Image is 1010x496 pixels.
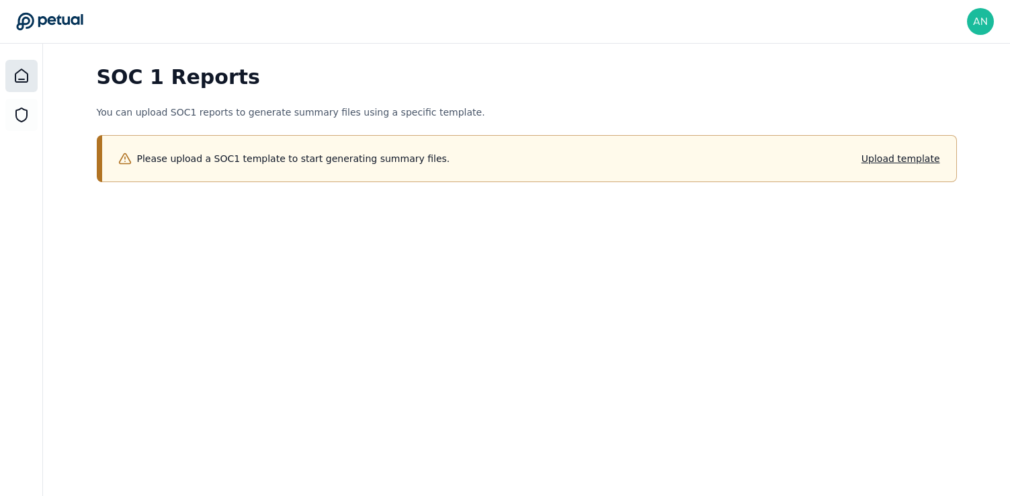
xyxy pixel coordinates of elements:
img: andrew.meyers@reddit.com [967,8,994,35]
h1: SOC 1 Reports [97,65,957,89]
p: Please upload a SOC1 template to start generating summary files. [137,152,450,165]
a: Go to Dashboard [16,12,83,31]
a: Dashboard [5,60,38,92]
button: Upload template [861,152,940,165]
p: You can upload SOC1 reports to generate summary files using a specific template. [97,106,957,119]
a: SOC [5,99,38,131]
